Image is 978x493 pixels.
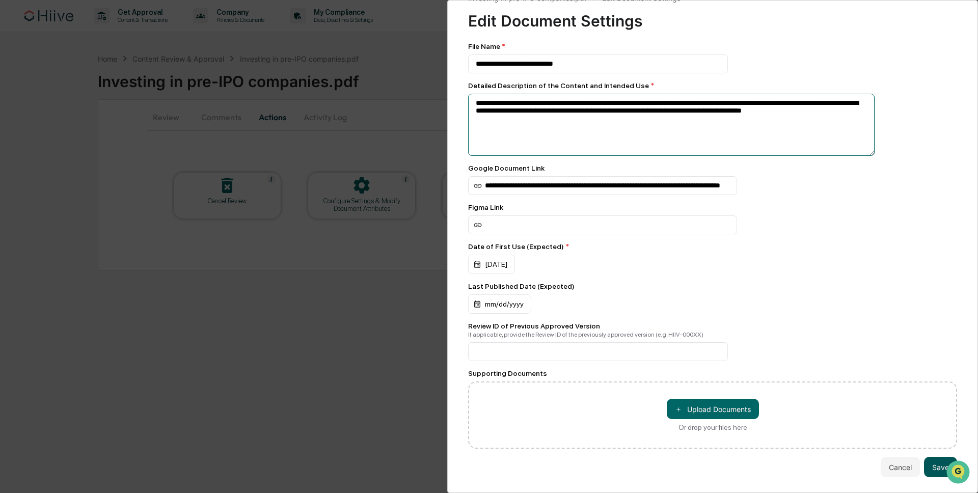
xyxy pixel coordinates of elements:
[74,129,82,138] div: 🗄️
[468,203,957,211] div: Figma Link
[468,294,531,314] div: mm/dd/yyyy
[468,42,957,50] div: File Name
[468,255,515,274] div: [DATE]
[924,457,957,477] button: Save
[468,322,957,330] div: Review ID of Previous Approved Version
[70,124,130,143] a: 🗄️Attestations
[6,124,70,143] a: 🖐️Preclearance
[10,149,18,157] div: 🔎
[667,399,759,419] button: Or drop your files here
[468,4,957,30] div: Edit Document Settings
[84,128,126,139] span: Attestations
[35,78,167,88] div: Start new chat
[101,173,123,180] span: Pylon
[468,81,957,90] div: Detailed Description of the Content and Intended Use
[675,404,682,414] span: ＋
[945,459,973,487] iframe: Open customer support
[468,164,957,172] div: Google Document Link
[173,81,185,93] button: Start new chat
[10,78,29,96] img: 1746055101610-c473b297-6a78-478c-a979-82029cc54cd1
[468,369,957,377] div: Supporting Documents
[20,148,64,158] span: Data Lookup
[35,88,129,96] div: We're available if you need us!
[881,457,920,477] button: Cancel
[72,172,123,180] a: Powered byPylon
[6,144,68,162] a: 🔎Data Lookup
[468,282,957,290] div: Last Published Date (Expected)
[10,21,185,38] p: How can we help?
[678,423,747,431] div: Or drop your files here
[10,129,18,138] div: 🖐️
[468,331,957,338] div: If applicable, provide the Review ID of the previously approved version (e.g. HIIV-000XX)
[20,128,66,139] span: Preclearance
[468,242,957,251] div: Date of First Use (Expected)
